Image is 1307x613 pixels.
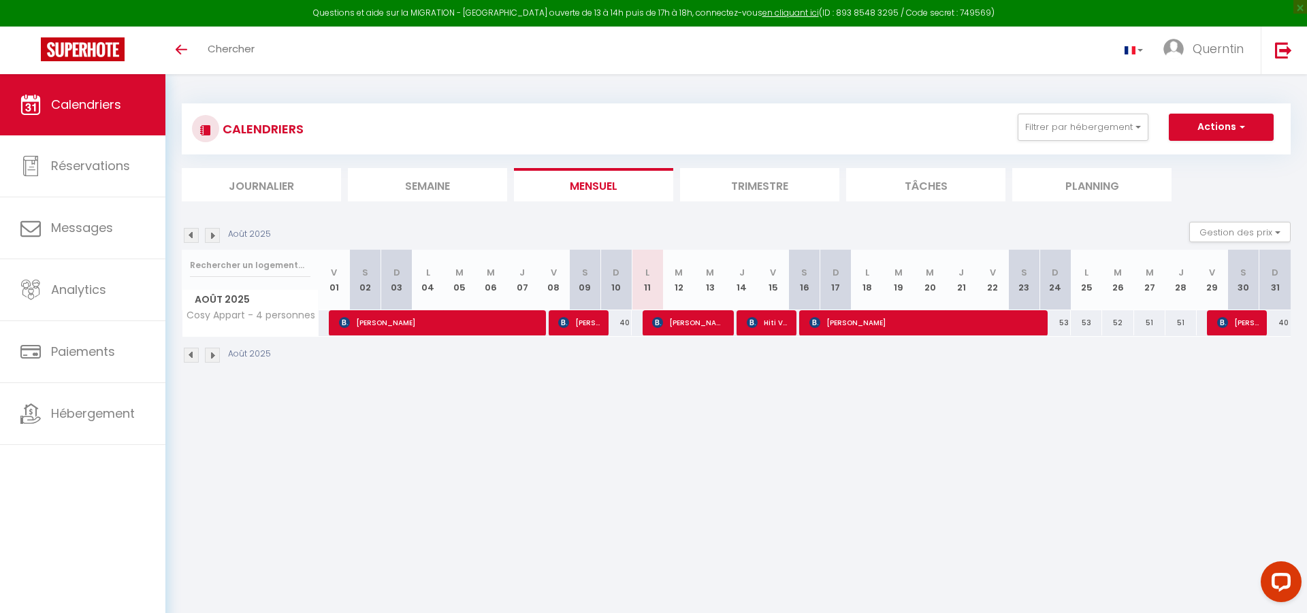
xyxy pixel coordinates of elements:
li: Journalier [182,168,341,201]
span: Calendriers [51,96,121,113]
button: Gestion des prix [1189,222,1291,242]
abbr: L [645,266,649,279]
th: 30 [1228,250,1259,310]
th: 02 [350,250,381,310]
th: 07 [506,250,538,310]
iframe: LiveChat chat widget [1250,556,1307,613]
abbr: J [739,266,745,279]
span: Hiti Vivish [747,310,788,335]
div: 52 [1102,310,1133,335]
th: 04 [413,250,444,310]
th: 15 [758,250,789,310]
a: ... Querntin [1153,27,1261,74]
span: Querntin [1193,40,1244,57]
abbr: L [426,266,430,279]
th: 18 [852,250,883,310]
span: [PERSON_NAME] [809,310,1039,335]
a: Chercher [197,27,265,74]
abbr: D [1272,266,1278,279]
span: [PERSON_NAME] [652,310,725,335]
th: 08 [538,250,569,310]
th: 05 [444,250,475,310]
div: 53 [1039,310,1071,335]
th: 16 [789,250,820,310]
th: 25 [1071,250,1102,310]
abbr: S [1021,266,1027,279]
th: 23 [1008,250,1039,310]
th: 22 [977,250,1008,310]
li: Trimestre [680,168,839,201]
abbr: D [613,266,619,279]
th: 27 [1134,250,1165,310]
th: 29 [1197,250,1228,310]
th: 28 [1165,250,1197,310]
th: 13 [694,250,726,310]
th: 17 [820,250,852,310]
abbr: S [362,266,368,279]
abbr: M [487,266,495,279]
th: 14 [726,250,758,310]
abbr: D [1052,266,1059,279]
th: 31 [1259,250,1291,310]
span: Analytics [51,281,106,298]
p: Août 2025 [228,348,271,361]
span: Août 2025 [182,290,318,310]
button: Actions [1169,114,1274,141]
th: 09 [569,250,600,310]
span: Messages [51,219,113,236]
abbr: M [926,266,934,279]
abbr: J [519,266,525,279]
abbr: M [455,266,464,279]
abbr: V [770,266,776,279]
div: 53 [1071,310,1102,335]
abbr: M [1146,266,1154,279]
li: Semaine [348,168,507,201]
abbr: M [706,266,714,279]
span: [PERSON_NAME] [1217,310,1259,335]
abbr: S [582,266,588,279]
abbr: V [331,266,337,279]
span: Chercher [208,42,255,56]
img: logout [1275,42,1292,59]
th: 10 [600,250,632,310]
abbr: M [1114,266,1122,279]
div: 40 [1259,310,1291,335]
span: Paiements [51,343,115,360]
img: Super Booking [41,37,125,61]
th: 03 [381,250,413,310]
abbr: M [894,266,903,279]
input: Rechercher un logement... [190,253,310,278]
abbr: V [551,266,557,279]
li: Planning [1012,168,1172,201]
div: 51 [1165,310,1197,335]
p: Août 2025 [228,228,271,241]
button: Filtrer par hébergement [1018,114,1148,141]
abbr: J [1178,266,1184,279]
li: Tâches [846,168,1005,201]
abbr: L [1084,266,1088,279]
li: Mensuel [514,168,673,201]
abbr: D [833,266,839,279]
abbr: S [801,266,807,279]
h3: CALENDRIERS [219,114,304,144]
th: 01 [319,250,350,310]
th: 26 [1102,250,1133,310]
abbr: M [675,266,683,279]
div: 51 [1134,310,1165,335]
th: 24 [1039,250,1071,310]
th: 19 [883,250,914,310]
abbr: V [1209,266,1215,279]
span: [PERSON_NAME] [558,310,600,335]
th: 21 [946,250,977,310]
abbr: S [1240,266,1246,279]
abbr: D [393,266,400,279]
th: 20 [914,250,946,310]
span: [PERSON_NAME] [339,310,537,335]
div: 40 [600,310,632,335]
th: 11 [632,250,663,310]
img: ... [1163,39,1184,59]
abbr: L [865,266,869,279]
th: 12 [663,250,694,310]
span: Cosy Appart - 4 personnes [184,310,315,320]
